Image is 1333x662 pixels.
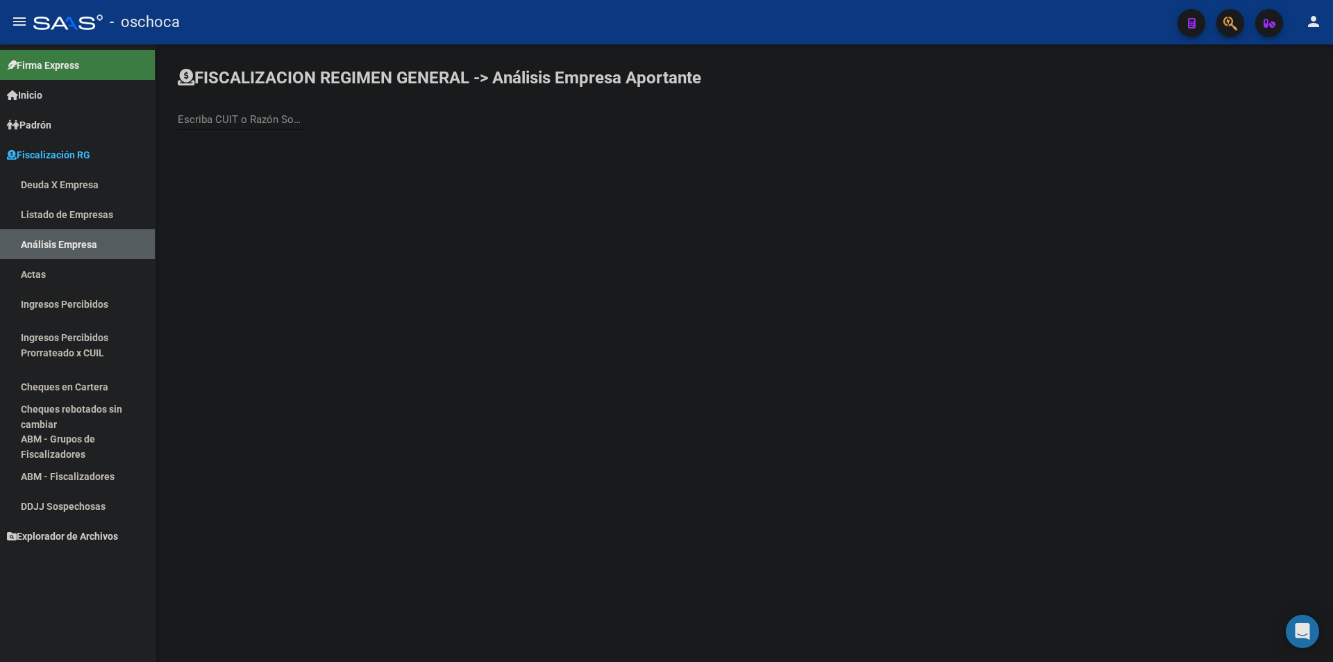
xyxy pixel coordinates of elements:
span: Explorador de Archivos [7,529,118,544]
span: Inicio [7,88,42,103]
span: - oschoca [110,7,180,38]
mat-icon: person [1305,13,1322,30]
span: Fiscalización RG [7,147,90,163]
span: Padrón [7,117,51,133]
span: Firma Express [7,58,79,73]
mat-icon: menu [11,13,28,30]
h1: FISCALIZACION REGIMEN GENERAL -> Análisis Empresa Aportante [178,67,701,89]
div: Open Intercom Messenger [1286,615,1319,648]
